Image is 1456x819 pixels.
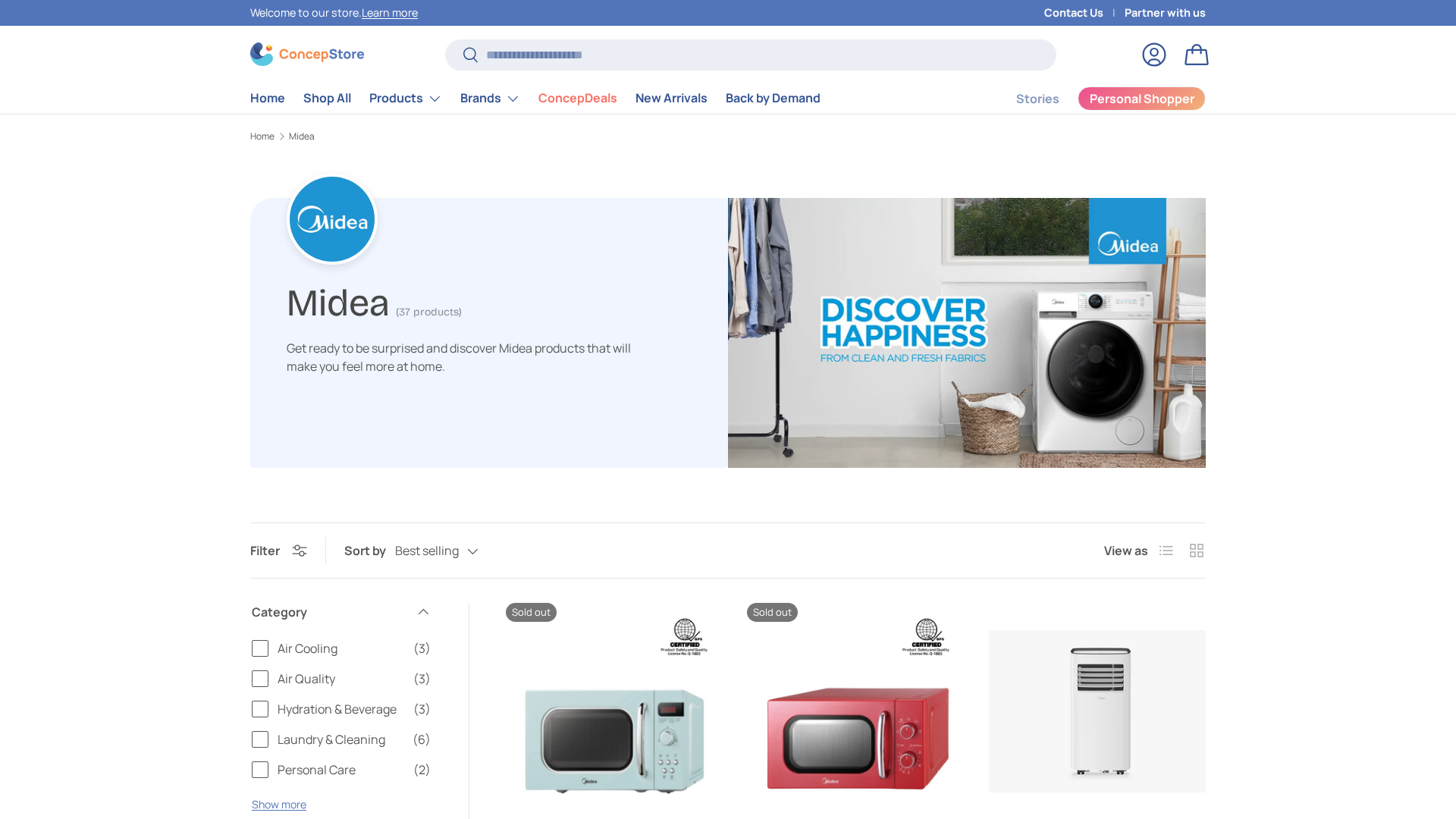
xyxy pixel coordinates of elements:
[278,700,404,718] span: Hydration & Beverage
[250,130,1206,143] nav: Breadcrumbs
[289,132,315,141] a: Midea
[250,83,821,114] nav: Primary
[278,761,404,779] span: Personal Care
[250,542,280,559] span: Filter
[250,132,275,141] a: Home
[287,275,390,325] h1: Midea
[460,83,520,114] a: Brands
[1044,5,1125,21] a: Contact Us
[362,5,418,20] a: Learn more
[250,542,307,559] button: Filter
[252,797,306,811] button: Show more
[1016,84,1059,114] a: Stories
[747,603,798,622] span: Sold out
[395,544,459,558] span: Best selling
[413,639,431,657] span: (3)
[278,670,404,688] span: Air Quality
[1125,5,1206,21] a: Partner with us
[980,83,1206,114] nav: Secondary
[360,83,451,114] summary: Products
[303,83,351,113] a: Shop All
[395,538,509,564] button: Best selling
[278,639,404,657] span: Air Cooling
[413,730,431,748] span: (6)
[413,670,431,688] span: (3)
[250,83,285,113] a: Home
[726,83,821,113] a: Back by Demand
[344,541,395,560] label: Sort by
[451,83,529,114] summary: Brands
[1090,93,1194,105] span: Personal Shopper
[728,198,1206,468] img: Midea
[413,700,431,718] span: (3)
[250,5,418,21] p: Welcome to our store.
[252,603,406,621] span: Category
[506,603,557,622] span: Sold out
[1104,541,1148,560] span: View as
[250,42,364,66] img: ConcepStore
[252,585,431,639] summary: Category
[635,83,708,113] a: New Arrivals
[396,306,462,318] span: (37 products)
[538,83,617,113] a: ConcepDeals
[369,83,442,114] a: Products
[1078,86,1206,111] a: Personal Shopper
[278,730,403,748] span: Laundry & Cleaning
[287,340,631,375] span: Get ready to be surprised and discover Midea products that will make you feel more at home.
[413,761,431,779] span: (2)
